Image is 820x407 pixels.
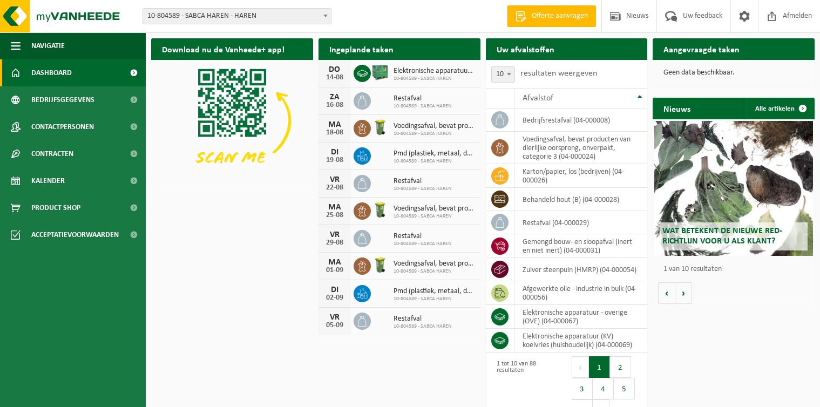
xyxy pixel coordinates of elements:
[31,140,73,167] span: Contracten
[520,69,597,78] label: resultaten weergeven
[394,232,451,241] span: Restafval
[394,122,475,131] span: Voedingsafval, bevat producten van dierlijke oorsprong, onverpakt, categorie 3
[514,164,647,188] td: karton/papier, los (bedrijven) (04-000026)
[394,131,475,137] span: 10-804589 - SABCA HAREN
[492,67,514,82] span: 10
[324,258,345,267] div: MA
[31,86,94,113] span: Bedrijfsgegevens
[514,329,647,352] td: elektronische apparatuur (KV) koelvries (huishoudelijk) (04-000069)
[324,74,345,82] div: 14-08
[318,38,404,59] h2: Ingeplande taken
[31,113,94,140] span: Contactpersonen
[324,101,345,109] div: 16-08
[324,239,345,247] div: 29-08
[324,267,345,274] div: 01-09
[324,322,345,329] div: 05-09
[514,211,647,234] td: restafval (04-000029)
[514,132,647,164] td: voedingsafval, bevat producten van dierlijke oorsprong, onverpakt, categorie 3 (04-000024)
[572,378,593,399] button: 3
[324,148,345,157] div: DI
[324,203,345,212] div: MA
[324,129,345,137] div: 18-08
[507,5,596,27] a: Offerte aanvragen
[394,67,475,76] span: Elektronische apparatuur - overige (ove)
[394,296,475,302] span: 10-804589 - SABCA HAREN
[143,9,331,24] span: 10-804589 - SABCA HAREN - HAREN
[324,93,345,101] div: ZA
[675,282,692,304] button: Volgende
[394,241,451,247] span: 10-804589 - SABCA HAREN
[614,378,635,399] button: 5
[31,167,65,194] span: Kalender
[610,356,631,378] button: 2
[514,108,647,132] td: bedrijfsrestafval (04-000008)
[394,158,475,165] span: 10-804589 - SABCA HAREN
[324,313,345,322] div: VR
[394,260,475,268] span: Voedingsafval, bevat producten van dierlijke oorsprong, onverpakt, categorie 3
[324,184,345,192] div: 22-08
[324,230,345,239] div: VR
[394,213,475,220] span: 10-804589 - SABCA HAREN
[514,234,647,258] td: gemengd bouw- en sloopafval (inert en niet inert) (04-000031)
[151,60,313,181] img: Download de VHEPlus App
[151,38,295,59] h2: Download nu de Vanheede+ app!
[486,38,565,59] h2: Uw afvalstoffen
[324,286,345,294] div: DI
[514,258,647,281] td: zuiver steenpuin (HMRP) (04-000054)
[523,94,553,103] span: Afvalstof
[324,157,345,164] div: 19-08
[663,69,804,77] p: Geen data beschikbaar.
[593,378,614,399] button: 4
[662,227,782,246] span: Wat betekent de nieuwe RED-richtlijn voor u als klant?
[324,65,345,74] div: DO
[394,268,475,275] span: 10-804589 - SABCA HAREN
[653,38,750,59] h2: Aangevraagde taken
[143,8,331,24] span: 10-804589 - SABCA HAREN - HAREN
[529,11,591,22] span: Offerte aanvragen
[394,94,451,103] span: Restafval
[394,323,451,330] span: 10-804589 - SABCA HAREN
[747,98,814,119] a: Alle artikelen
[371,118,389,137] img: WB-0140-HPE-GN-50
[371,256,389,274] img: WB-0140-HPE-GN-50
[394,103,451,110] span: 10-804589 - SABCA HAREN
[654,121,813,256] a: Wat betekent de nieuwe RED-richtlijn voor u als klant?
[514,281,647,305] td: afgewerkte olie - industrie in bulk (04-000056)
[589,356,610,378] button: 1
[31,221,119,248] span: Acceptatievoorwaarden
[394,315,451,323] span: Restafval
[514,188,647,211] td: behandeld hout (B) (04-000028)
[31,32,65,59] span: Navigatie
[394,150,475,158] span: Pmd (plastiek, metaal, drankkartons) (bedrijven)
[371,201,389,219] img: WB-0140-HPE-GN-50
[394,76,475,82] span: 10-804589 - SABCA HAREN
[514,305,647,329] td: elektronische apparatuur - overige (OVE) (04-000067)
[394,177,451,186] span: Restafval
[324,120,345,129] div: MA
[324,294,345,302] div: 02-09
[653,98,701,119] h2: Nieuws
[324,175,345,184] div: VR
[394,205,475,213] span: Voedingsafval, bevat producten van dierlijke oorsprong, onverpakt, categorie 3
[394,287,475,296] span: Pmd (plastiek, metaal, drankkartons) (bedrijven)
[371,63,389,82] img: PB-HB-1400-HPE-GN-01
[31,59,72,86] span: Dashboard
[491,66,515,83] span: 10
[394,186,451,192] span: 10-804589 - SABCA HAREN
[572,356,589,378] button: Previous
[31,194,80,221] span: Product Shop
[324,212,345,219] div: 25-08
[663,266,809,273] p: 1 van 10 resultaten
[658,282,675,304] button: Vorige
